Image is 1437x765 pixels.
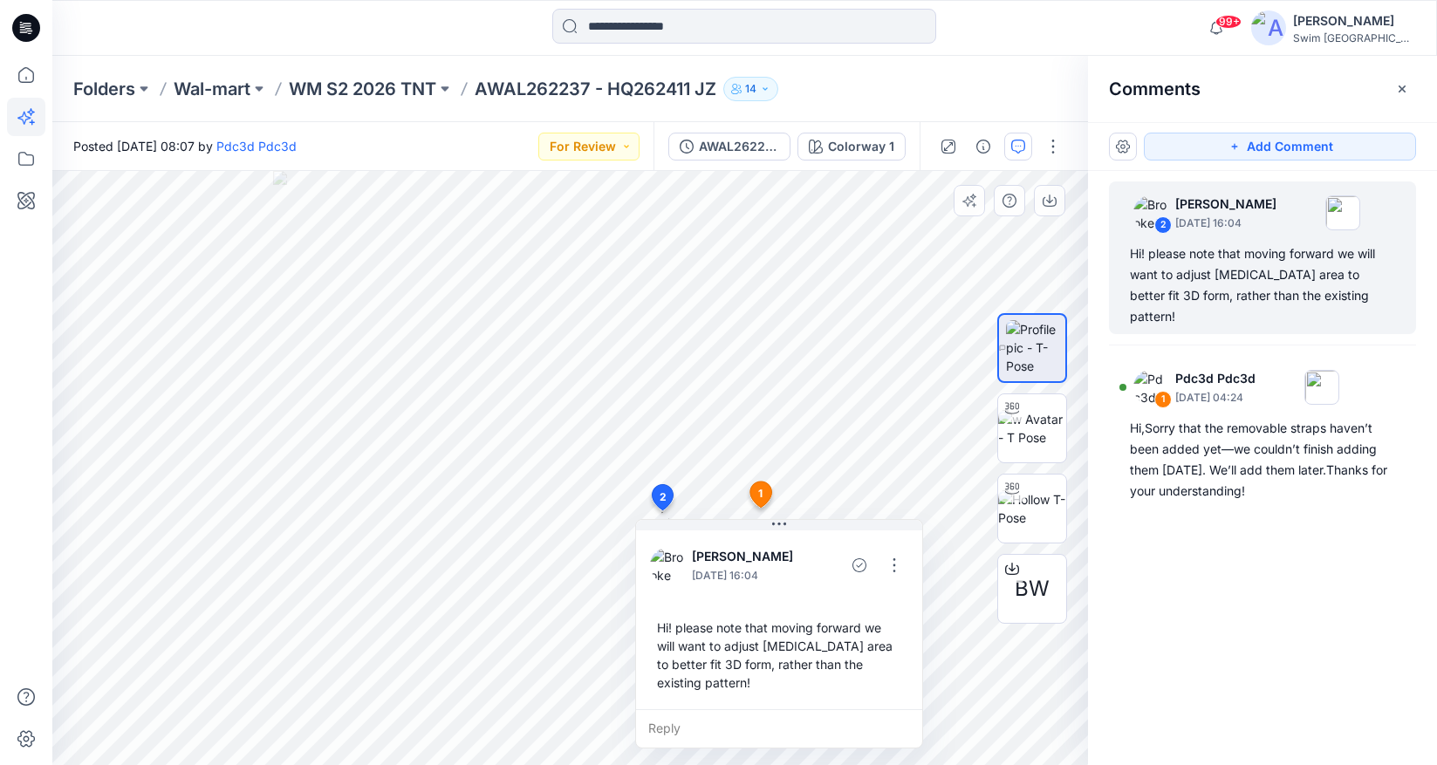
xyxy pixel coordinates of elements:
[797,133,906,161] button: Colorway 1
[1154,216,1172,234] div: 2
[1154,391,1172,408] div: 1
[660,489,667,505] span: 2
[1175,368,1256,389] p: Pdc3d Pdc3d
[1109,79,1201,99] h2: Comments
[1130,418,1395,502] div: Hi,Sorry that the removable straps haven’t been added yet—we couldn’t finish adding them [DATE]. ...
[1293,31,1415,44] div: Swim [GEOGRAPHIC_DATA]
[650,611,908,699] div: Hi! please note that moving forward we will want to adjust [MEDICAL_DATA] area to better fit 3D f...
[1144,133,1416,161] button: Add Comment
[668,133,790,161] button: AWAL262237 - HQ262411 JZ
[758,486,763,502] span: 1
[1175,194,1276,215] p: [PERSON_NAME]
[636,709,922,748] div: Reply
[828,137,894,156] div: Colorway 1
[1015,573,1050,604] span: BW
[998,410,1066,447] img: w Avatar - T Pose
[174,77,250,101] a: Wal-mart
[1175,389,1256,406] p: [DATE] 04:24
[289,77,436,101] a: WM S2 2026 TNT
[1293,10,1415,31] div: [PERSON_NAME]
[650,548,685,583] img: Brooke Kaplan
[745,79,756,99] p: 14
[475,77,716,101] p: AWAL262237 - HQ262411 JZ
[73,137,297,155] span: Posted [DATE] 08:07 by
[692,567,807,584] p: [DATE] 16:04
[998,490,1066,527] img: Hollow T-Pose
[692,546,807,567] p: [PERSON_NAME]
[969,133,997,161] button: Details
[1130,243,1395,327] div: Hi! please note that moving forward we will want to adjust [MEDICAL_DATA] area to better fit 3D f...
[1133,195,1168,230] img: Brooke Kaplan
[73,77,135,101] a: Folders
[1215,15,1242,29] span: 99+
[1251,10,1286,45] img: avatar
[1133,370,1168,405] img: Pdc3d Pdc3d
[723,77,778,101] button: 14
[216,139,297,154] a: Pdc3d Pdc3d
[699,137,779,156] div: AWAL262237 - HQ262411 JZ
[1006,320,1065,375] img: Profile pic - T-Pose
[1175,215,1276,232] p: [DATE] 16:04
